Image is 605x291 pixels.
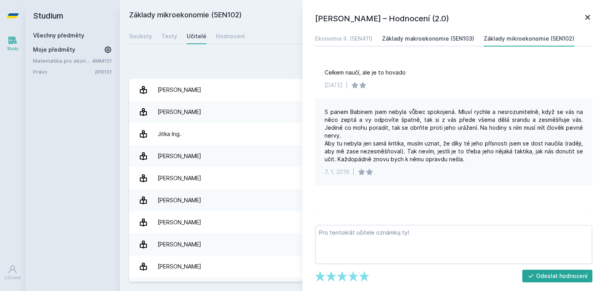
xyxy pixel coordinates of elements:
[346,81,348,89] div: |
[129,28,152,44] a: Soubory
[325,168,349,176] div: 7. 1. 2016
[158,82,201,98] div: [PERSON_NAME]
[4,275,21,281] div: Uživatel
[158,259,201,274] div: [PERSON_NAME]
[325,81,343,89] div: [DATE]
[129,211,596,233] a: [PERSON_NAME] 1 hodnocení 4.0
[95,69,112,75] a: 2PR101
[129,256,596,278] a: [PERSON_NAME] 1 hodnocení 5.0
[158,148,201,164] div: [PERSON_NAME]
[129,9,507,22] h2: Základy mikroekonomie (5EN102)
[33,46,75,54] span: Moje předměty
[129,145,596,167] a: [PERSON_NAME] 2 hodnocení 3.5
[187,28,206,44] a: Učitelé
[129,32,152,40] div: Soubory
[129,79,596,101] a: [PERSON_NAME] 2 hodnocení 2.0
[129,101,596,123] a: [PERSON_NAME] 3 hodnocení 4.7
[161,32,177,40] div: Testy
[161,28,177,44] a: Testy
[33,68,95,76] a: Právo
[7,46,19,52] div: Study
[353,168,354,176] div: |
[158,126,181,142] div: Jitka Ing.
[129,123,596,145] a: Jitka Ing. 3 hodnocení 5.0
[2,261,24,285] a: Uživatel
[158,215,201,230] div: [PERSON_NAME]
[216,28,245,44] a: Hodnocení
[158,170,201,186] div: [PERSON_NAME]
[92,58,112,64] a: 4MM101
[216,32,245,40] div: Hodnocení
[129,167,596,189] a: [PERSON_NAME] 2 hodnocení 5.0
[158,237,201,252] div: [PERSON_NAME]
[325,69,406,76] div: Celkem naučí, ale je to hovado
[33,32,84,39] a: Všechny předměty
[158,104,201,120] div: [PERSON_NAME]
[325,108,583,163] div: S panem Babinem jsem nebyla vůbec spokojená. Mluví rychle a nesrozumitelně, když se vás na něco z...
[522,270,593,282] button: Odeslat hodnocení
[158,192,201,208] div: [PERSON_NAME]
[2,32,24,56] a: Study
[129,189,596,211] a: [PERSON_NAME] 1 hodnocení 4.0
[33,57,92,65] a: Matematika pro ekonomy
[129,233,596,256] a: [PERSON_NAME] 4 hodnocení 4.3
[187,32,206,40] div: Učitelé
